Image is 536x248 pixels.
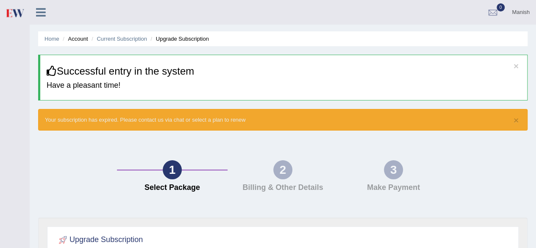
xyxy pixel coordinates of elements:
[384,160,403,179] div: 3
[38,109,528,131] div: Your subscription has expired. Please contact us via chat or select a plan to renew
[514,116,519,125] button: ×
[57,234,143,246] h2: Upgrade Subscription
[514,61,519,70] button: ×
[342,184,444,192] h4: Make Payment
[47,81,521,90] h4: Have a pleasant time!
[61,35,88,43] li: Account
[97,36,147,42] a: Current Subscription
[497,3,505,11] span: 0
[273,160,292,179] div: 2
[149,35,209,43] li: Upgrade Subscription
[44,36,59,42] a: Home
[232,184,334,192] h4: Billing & Other Details
[47,66,521,77] h3: Successful entry in the system
[121,184,223,192] h4: Select Package
[163,160,182,179] div: 1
